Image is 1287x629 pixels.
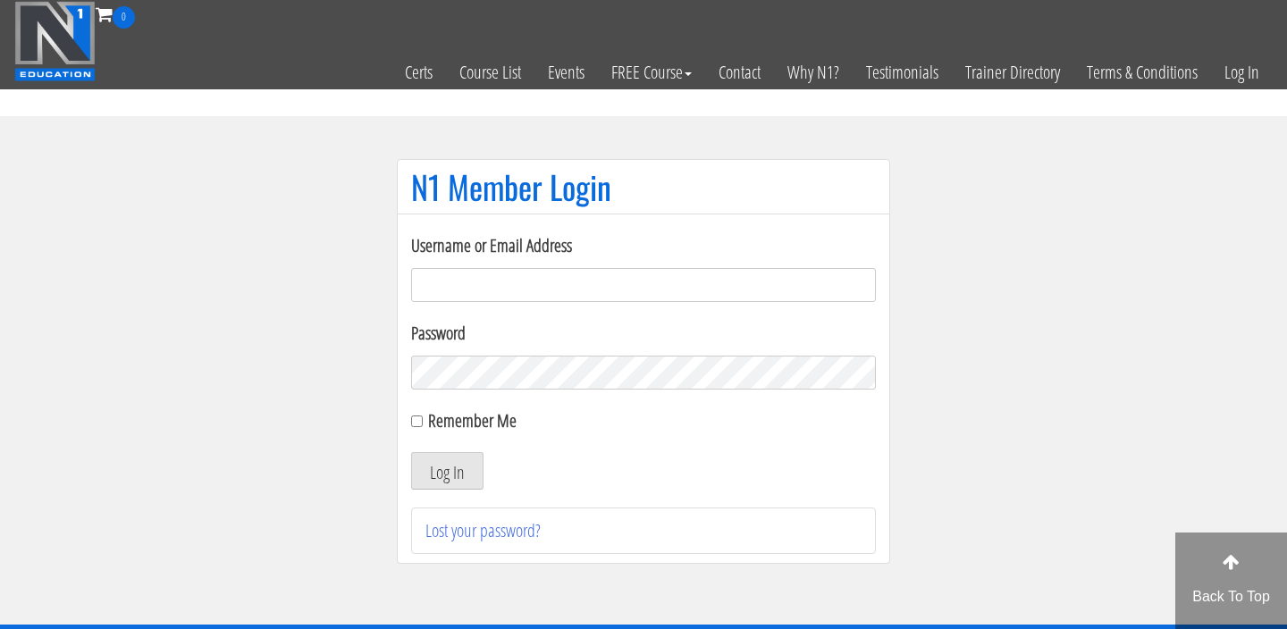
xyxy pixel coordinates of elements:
span: 0 [113,6,135,29]
img: n1-education [14,1,96,81]
label: Remember Me [428,408,517,432]
a: Lost your password? [425,518,541,542]
label: Username or Email Address [411,232,876,259]
a: Events [534,29,598,116]
a: Trainer Directory [952,29,1073,116]
a: Testimonials [853,29,952,116]
a: Why N1? [774,29,853,116]
button: Log In [411,452,484,490]
a: Log In [1211,29,1273,116]
a: Terms & Conditions [1073,29,1211,116]
label: Password [411,320,876,347]
a: Contact [705,29,774,116]
a: Certs [391,29,446,116]
a: 0 [96,2,135,26]
h1: N1 Member Login [411,169,876,205]
a: Course List [446,29,534,116]
a: FREE Course [598,29,705,116]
